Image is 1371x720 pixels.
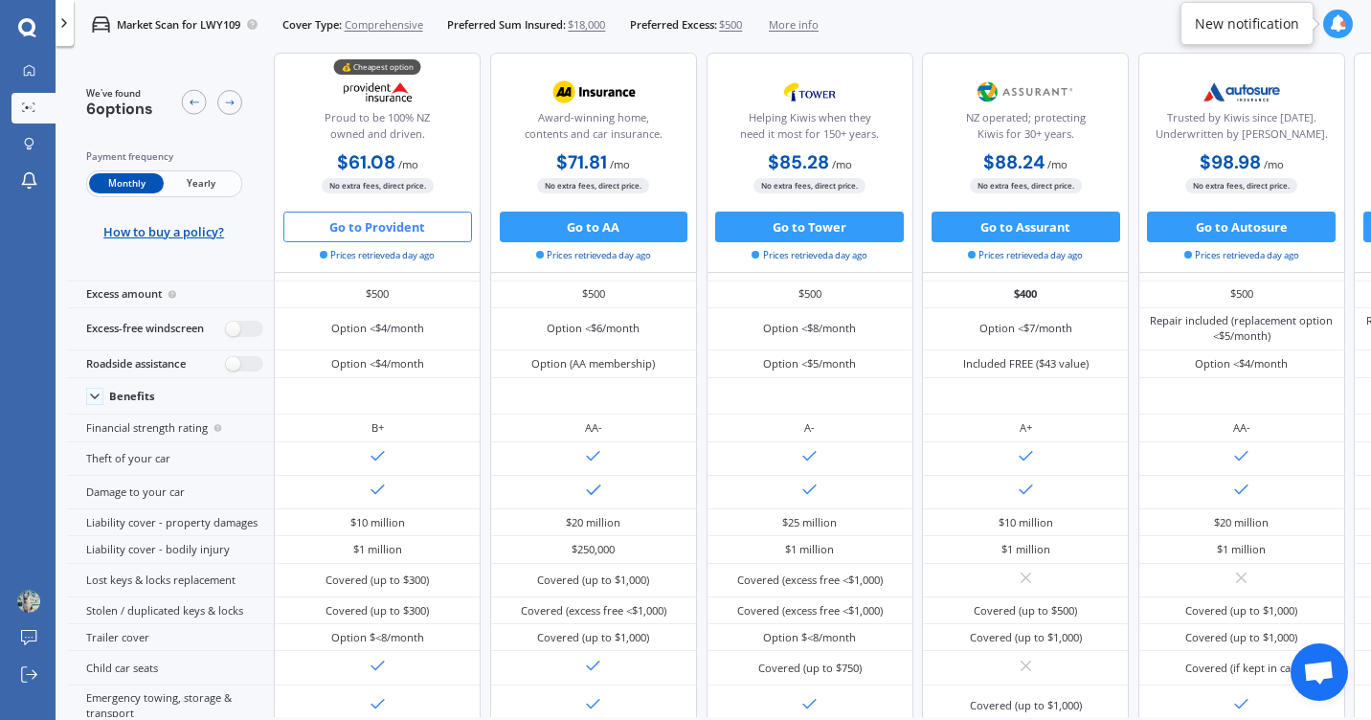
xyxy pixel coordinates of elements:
[970,698,1082,713] div: Covered (up to $1,000)
[1185,630,1297,645] div: Covered (up to $1,000)
[331,321,424,336] div: Option <$4/month
[572,542,615,557] div: $250,000
[371,420,384,436] div: B+
[585,420,602,436] div: AA-
[398,157,418,171] span: / mo
[556,150,607,174] b: $71.81
[67,597,274,624] div: Stolen / duplicated keys & locks
[521,603,666,619] div: Covered (excess free <$1,000)
[968,249,1083,262] span: Prices retrieved a day ago
[935,110,1115,148] div: NZ operated; protecting Kiwis for 30+ years.
[537,573,649,588] div: Covered (up to $1,000)
[345,17,423,33] span: Comprehensive
[1147,212,1336,242] button: Go to Autosure
[103,224,224,239] span: How to buy a policy?
[543,73,644,111] img: AA.webp
[715,212,904,242] button: Go to Tower
[630,17,717,33] span: Preferred Excess:
[283,212,472,242] button: Go to Provident
[327,73,429,111] img: Provident.png
[763,321,856,336] div: Option <$8/month
[67,564,274,597] div: Lost keys & locks replacement
[322,179,434,193] span: No extra fees, direct price.
[719,110,899,148] div: Helping Kiwis when they need it most for 150+ years.
[983,150,1045,174] b: $88.24
[67,350,274,378] div: Roadside assistance
[67,308,274,350] div: Excess-free windscreen
[1185,603,1297,619] div: Covered (up to $1,000)
[537,179,649,193] span: No extra fees, direct price.
[1291,643,1348,701] div: Open chat
[785,542,834,557] div: $1 million
[737,603,883,619] div: Covered (excess free <$1,000)
[86,149,242,165] div: Payment frequency
[970,630,1082,645] div: Covered (up to $1,000)
[1264,157,1284,171] span: / mo
[752,249,866,262] span: Prices retrieved a day ago
[447,17,566,33] span: Preferred Sum Insured:
[753,179,865,193] span: No extra fees, direct price.
[500,212,688,242] button: Go to AA
[1047,157,1068,171] span: / mo
[331,356,424,371] div: Option <$4/month
[1020,420,1032,436] div: A+
[287,110,467,148] div: Proud to be 100% NZ owned and driven.
[1152,110,1332,148] div: Trusted by Kiwis since [DATE]. Underwritten by [PERSON_NAME].
[164,174,238,194] span: Yearly
[92,15,110,34] img: car.f15378c7a67c060ca3f3.svg
[86,87,153,101] span: We've found
[67,476,274,509] div: Damage to your car
[89,174,164,194] span: Monthly
[17,590,40,613] img: AItbvmkzPQBOSIaF1oeOMiwpwp1CQUAJCtuyMaCgJXnl=s96-c
[707,281,913,308] div: $500
[610,157,630,171] span: / mo
[331,630,424,645] div: Option $<8/month
[932,212,1120,242] button: Go to Assurant
[67,624,274,651] div: Trailer cover
[67,442,274,476] div: Theft of your car
[353,542,402,557] div: $1 million
[1233,420,1250,436] div: AA-
[719,17,742,33] span: $500
[1191,73,1292,111] img: Autosure.webp
[763,630,856,645] div: Option $<8/month
[758,661,862,676] div: Covered (up to $750)
[1217,542,1266,557] div: $1 million
[1195,356,1288,371] div: Option <$4/month
[566,515,620,530] div: $20 million
[999,515,1053,530] div: $10 million
[804,420,815,436] div: A-
[117,17,240,33] p: Market Scan for LWY109
[274,281,481,308] div: $500
[974,603,1077,619] div: Covered (up to $500)
[67,651,274,685] div: Child car seats
[737,573,883,588] div: Covered (excess free <$1,000)
[320,249,435,262] span: Prices retrieved a day ago
[109,390,155,403] div: Benefits
[979,321,1072,336] div: Option <$7/month
[1184,249,1299,262] span: Prices retrieved a day ago
[970,179,1082,193] span: No extra fees, direct price.
[282,17,342,33] span: Cover Type:
[531,356,655,371] div: Option (AA membership)
[490,281,697,308] div: $500
[1214,515,1269,530] div: $20 million
[763,356,856,371] div: Option <$5/month
[547,321,640,336] div: Option <$6/month
[1200,150,1261,174] b: $98.98
[1195,14,1299,34] div: New notification
[86,99,153,119] span: 6 options
[768,150,829,174] b: $85.28
[975,73,1076,111] img: Assurant.png
[334,60,421,76] div: 💰 Cheapest option
[1185,661,1298,676] div: Covered (if kept in car)
[922,281,1129,308] div: $400
[769,17,819,33] span: More info
[1001,542,1050,557] div: $1 million
[1150,313,1334,344] div: Repair included (replacement option <$5/month)
[67,281,274,308] div: Excess amount
[337,150,395,174] b: $61.08
[568,17,605,33] span: $18,000
[782,515,837,530] div: $25 million
[326,603,429,619] div: Covered (up to $300)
